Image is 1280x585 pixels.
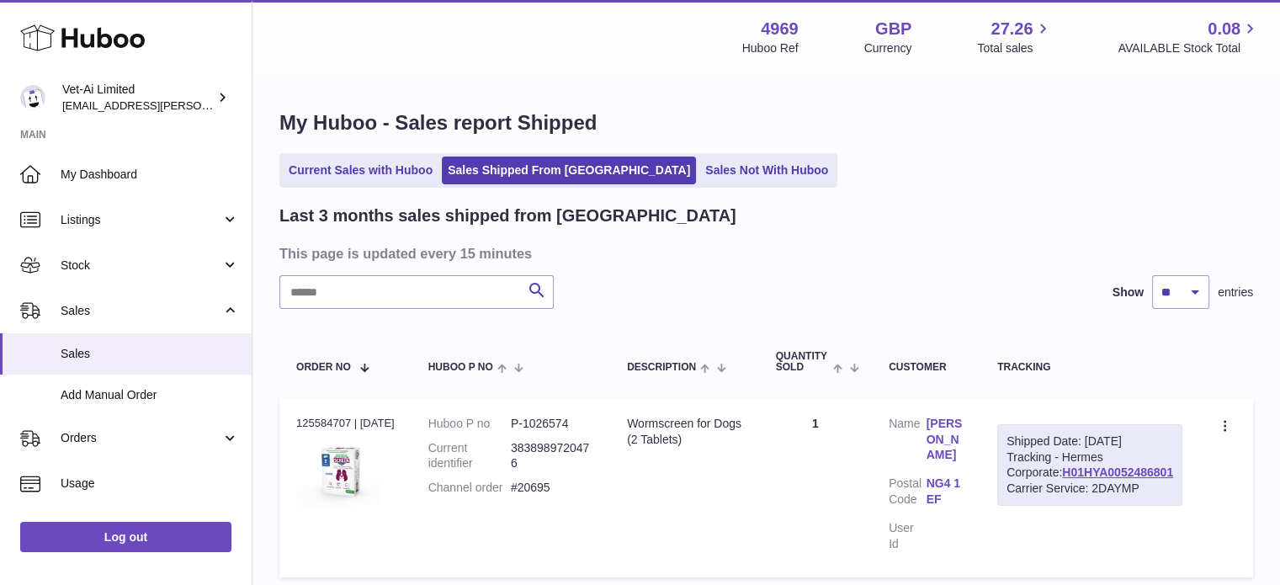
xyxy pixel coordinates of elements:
a: 0.08 AVAILABLE Stock Total [1118,18,1260,56]
div: Huboo Ref [742,40,799,56]
span: Order No [296,362,351,373]
div: Currency [864,40,912,56]
span: 27.26 [991,18,1033,40]
a: 27.26 Total sales [977,18,1052,56]
dt: User Id [889,520,927,552]
a: Sales Shipped From [GEOGRAPHIC_DATA] [442,157,696,184]
div: Wormscreen for Dogs (2 Tablets) [627,416,742,448]
a: H01HYA0052486801 [1062,465,1173,479]
span: Huboo P no [428,362,493,373]
dd: 3838989720476 [511,440,593,472]
strong: 4969 [761,18,799,40]
span: Sales [61,346,239,362]
span: Orders [61,430,221,446]
span: Add Manual Order [61,387,239,403]
a: Sales Not With Huboo [699,157,834,184]
span: entries [1218,285,1253,300]
span: Listings [61,212,221,228]
span: [EMAIL_ADDRESS][PERSON_NAME][DOMAIN_NAME] [62,98,337,112]
span: Description [627,362,696,373]
div: Customer [889,362,964,373]
dd: P-1026574 [511,416,593,432]
dt: Name [889,416,927,468]
a: [PERSON_NAME] [927,416,964,464]
label: Show [1113,285,1144,300]
div: 125584707 | [DATE] [296,416,395,431]
dd: #20695 [511,480,593,496]
div: Shipped Date: [DATE] [1006,433,1173,449]
dt: Channel order [428,480,511,496]
span: Total sales [977,40,1052,56]
dt: Huboo P no [428,416,511,432]
h2: Last 3 months sales shipped from [GEOGRAPHIC_DATA] [279,205,736,227]
img: 49691735900533.jpg [296,436,380,511]
span: Stock [61,258,221,274]
span: Usage [61,476,239,492]
div: Carrier Service: 2DAYMP [1006,481,1173,497]
a: Current Sales with Huboo [283,157,438,184]
span: 0.08 [1208,18,1240,40]
a: Log out [20,522,231,552]
span: Quantity Sold [776,351,829,373]
img: abbey.fraser-roe@vet-ai.com [20,85,45,110]
span: My Dashboard [61,167,239,183]
h3: This page is updated every 15 minutes [279,244,1249,263]
div: Vet-Ai Limited [62,82,214,114]
strong: GBP [875,18,911,40]
div: Tracking - Hermes Corporate: [997,424,1182,507]
dt: Current identifier [428,440,511,472]
div: Tracking [997,362,1182,373]
td: 1 [759,399,872,577]
h1: My Huboo - Sales report Shipped [279,109,1253,136]
span: AVAILABLE Stock Total [1118,40,1260,56]
dt: Postal Code [889,476,927,512]
span: Sales [61,303,221,319]
a: NG4 1EF [927,476,964,508]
